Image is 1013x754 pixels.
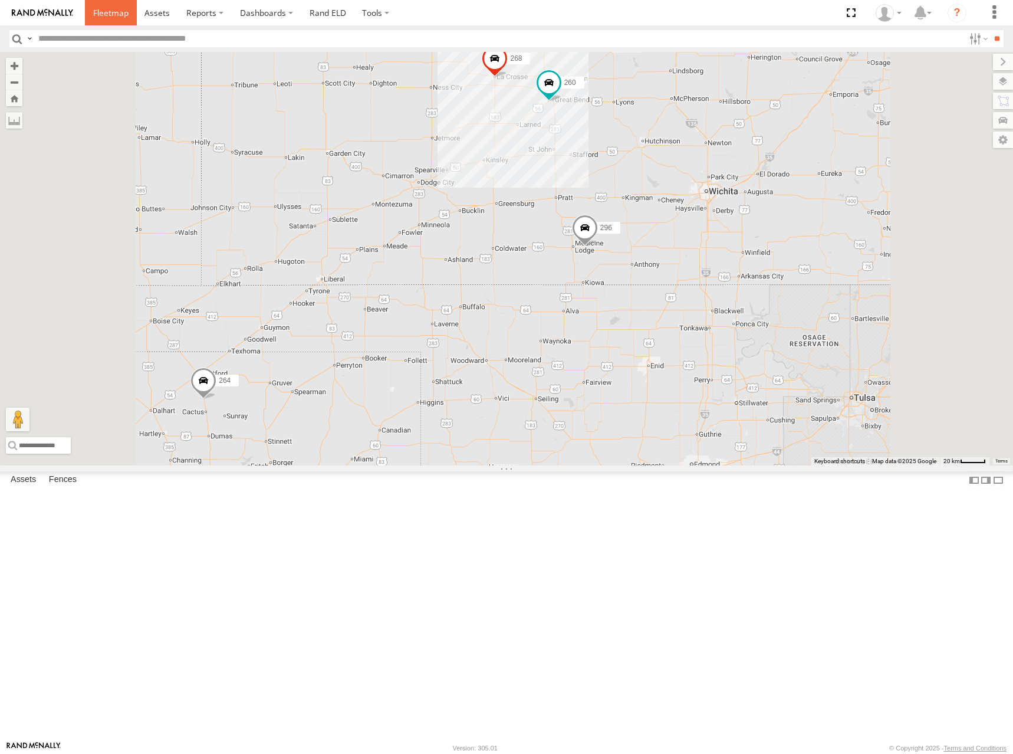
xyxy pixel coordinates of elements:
[944,745,1007,752] a: Terms and Conditions
[948,4,966,22] i: ?
[453,745,498,752] div: Version: 305.01
[6,74,22,90] button: Zoom out
[940,457,989,465] button: Map Scale: 20 km per 40 pixels
[943,458,960,464] span: 20 km
[6,112,22,129] label: Measure
[5,472,42,489] label: Assets
[872,458,936,464] span: Map data ©2025 Google
[968,471,980,489] label: Dock Summary Table to the Left
[965,30,990,47] label: Search Filter Options
[814,457,865,465] button: Keyboard shortcuts
[980,471,992,489] label: Dock Summary Table to the Right
[993,132,1013,148] label: Map Settings
[889,745,1007,752] div: © Copyright 2025 -
[995,458,1008,463] a: Terms
[600,224,612,232] span: 296
[43,472,83,489] label: Fences
[6,742,61,754] a: Visit our Website
[25,30,34,47] label: Search Query
[992,471,1004,489] label: Hide Summary Table
[219,376,231,385] span: 264
[6,408,29,431] button: Drag Pegman onto the map to open Street View
[871,4,906,22] div: Shane Miller
[564,78,576,87] span: 260
[510,54,522,63] span: 268
[6,58,22,74] button: Zoom in
[12,9,73,17] img: rand-logo.svg
[6,90,22,106] button: Zoom Home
